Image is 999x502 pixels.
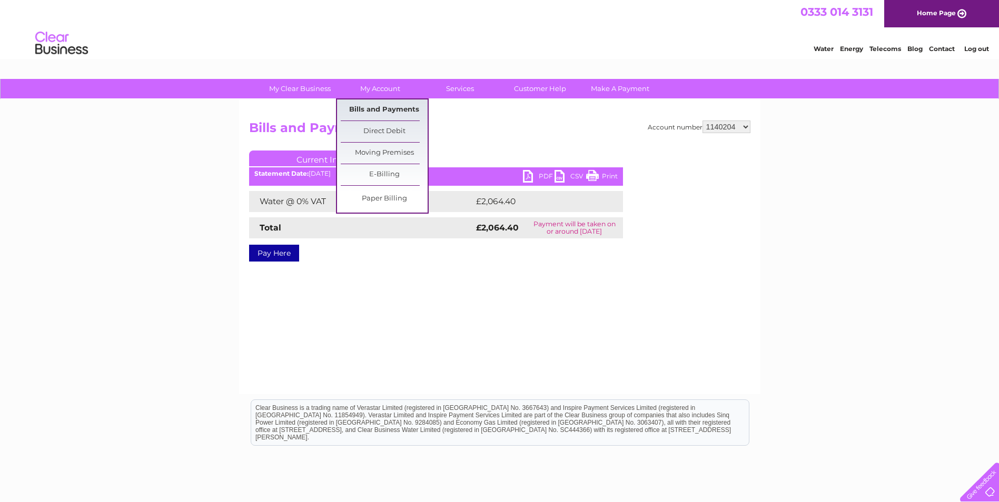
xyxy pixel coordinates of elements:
a: Water [814,45,834,53]
a: Customer Help [497,79,583,98]
div: [DATE] [249,170,623,177]
strong: Total [260,223,281,233]
td: £2,064.40 [473,191,607,212]
a: Current Invoice [249,150,407,166]
a: Contact [929,45,955,53]
a: Telecoms [869,45,901,53]
td: Payment will be taken on or around [DATE] [526,217,622,238]
a: Direct Debit [341,121,428,142]
h2: Bills and Payments [249,121,750,140]
div: Clear Business is a trading name of Verastar Limited (registered in [GEOGRAPHIC_DATA] No. 3667643... [251,6,749,51]
a: Make A Payment [577,79,664,98]
a: CSV [555,170,586,185]
a: Paper Billing [341,188,428,209]
a: Energy [840,45,863,53]
a: PDF [523,170,555,185]
a: E-Billing [341,164,428,185]
a: Log out [964,45,989,53]
b: Statement Date: [254,169,309,177]
a: Pay Here [249,245,299,262]
a: Moving Premises [341,143,428,164]
a: Bills and Payments [341,99,428,121]
a: Blog [907,45,923,53]
img: logo.png [35,27,88,59]
div: Account number [648,121,750,133]
td: Water @ 0% VAT [249,191,473,212]
strong: £2,064.40 [476,223,519,233]
a: Services [417,79,503,98]
a: 0333 014 3131 [800,5,873,18]
a: My Account [337,79,423,98]
a: My Clear Business [256,79,343,98]
a: Print [586,170,618,185]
